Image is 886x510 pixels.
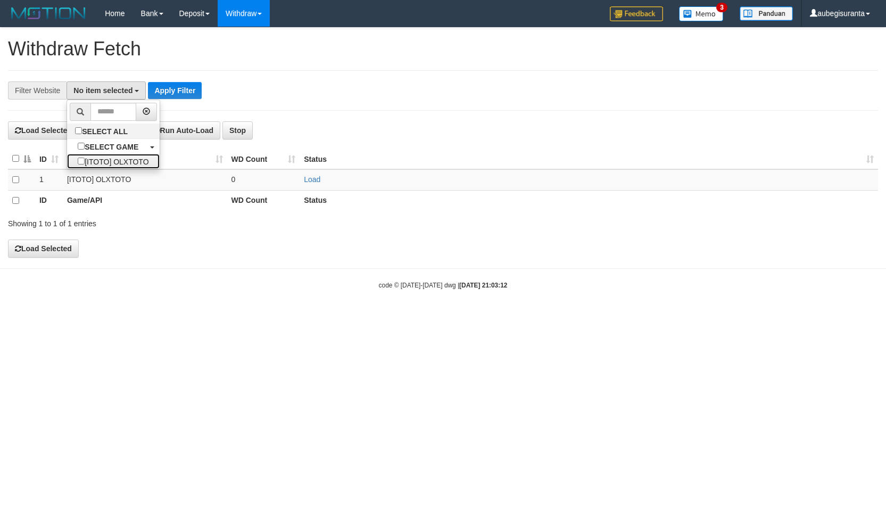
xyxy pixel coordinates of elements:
[67,124,138,138] label: SELECT ALL
[75,127,82,134] input: SELECT ALL
[8,38,878,60] h1: Withdraw Fetch
[63,190,227,210] th: Game/API
[63,149,227,169] th: Game/API: activate to sort column ascending
[85,143,138,151] b: SELECT GAME
[8,121,79,139] button: Load Selected
[300,190,878,210] th: Status
[227,149,300,169] th: WD Count: activate to sort column ascending
[379,282,508,289] small: code © [DATE]-[DATE] dwg |
[78,143,85,150] input: SELECT GAME
[227,190,300,210] th: WD Count
[231,175,236,184] span: 0
[67,139,159,154] a: SELECT GAME
[8,214,361,229] div: Showing 1 to 1 of 1 entries
[222,121,253,139] button: Stop
[716,3,727,12] span: 3
[67,154,159,169] label: [ITOTO] OLXTOTO
[35,190,63,210] th: ID
[67,81,146,100] button: No item selected
[35,169,63,190] td: 1
[147,121,221,139] button: Run Auto-Load
[8,81,67,100] div: Filter Website
[8,240,79,258] button: Load Selected
[78,158,85,164] input: [ITOTO] OLXTOTO
[8,5,89,21] img: MOTION_logo.png
[304,175,320,184] a: Load
[63,169,227,190] td: [ITOTO] OLXTOTO
[740,6,793,21] img: panduan.png
[300,149,878,169] th: Status: activate to sort column ascending
[73,86,133,95] span: No item selected
[35,149,63,169] th: ID: activate to sort column ascending
[679,6,724,21] img: Button%20Memo.svg
[148,82,202,99] button: Apply Filter
[459,282,507,289] strong: [DATE] 21:03:12
[610,6,663,21] img: Feedback.jpg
